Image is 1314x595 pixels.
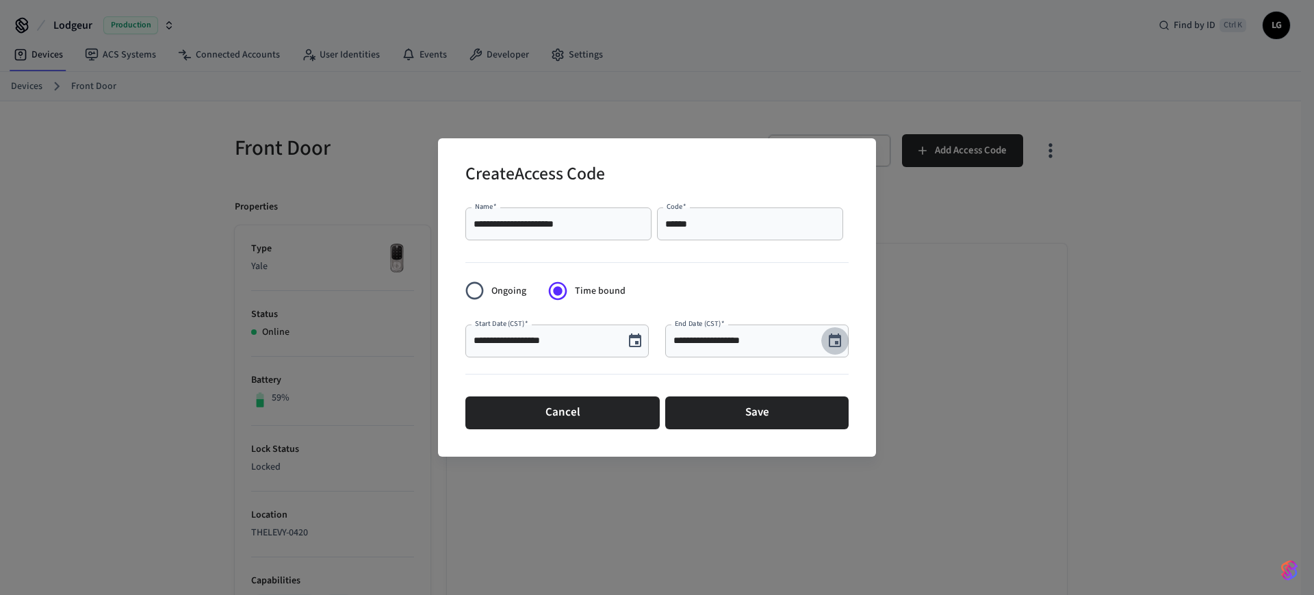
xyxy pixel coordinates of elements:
h2: Create Access Code [465,155,605,197]
label: Start Date (CST) [475,318,528,329]
button: Choose date, selected date is Oct 7, 2025 [621,327,649,355]
button: Choose date, selected date is Oct 7, 2025 [821,327,849,355]
span: Ongoing [491,284,526,299]
button: Save [665,396,849,429]
img: SeamLogoGradient.69752ec5.svg [1281,559,1298,581]
label: End Date (CST) [675,318,724,329]
button: Cancel [465,396,660,429]
span: Time bound [575,284,626,299]
label: Code [667,201,686,212]
label: Name [475,201,497,212]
